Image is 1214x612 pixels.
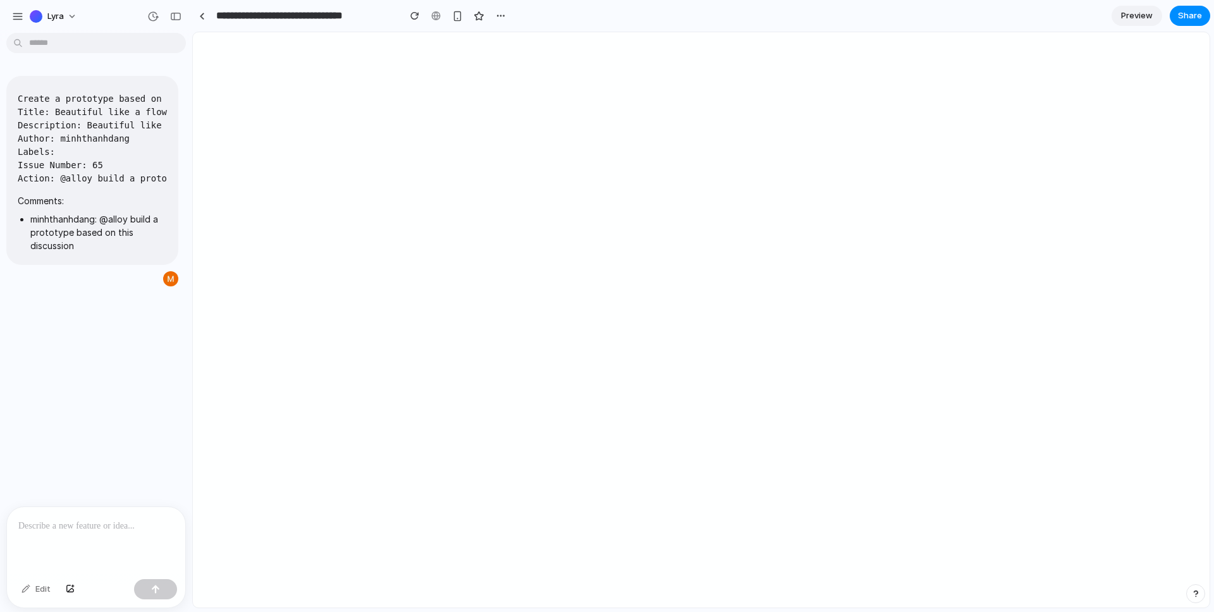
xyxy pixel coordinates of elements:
[1170,6,1210,26] button: Share
[25,6,83,27] button: Lyra
[1112,6,1162,26] a: Preview
[18,94,380,183] code: Create a prototype based on this issue in GitHub: Title: Beautiful like a flower blooming, our we...
[30,212,167,252] li: minhthanhdang: @alloy build a prototype based on this discussion
[18,194,167,207] p: Comments:
[1121,9,1153,22] span: Preview
[47,10,64,23] span: Lyra
[1178,9,1202,22] span: Share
